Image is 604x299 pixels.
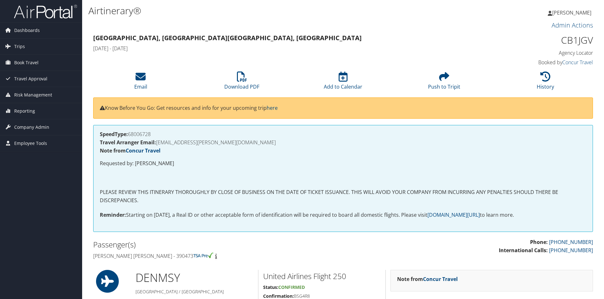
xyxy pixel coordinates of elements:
[475,59,593,66] h4: Booked by
[136,270,253,286] h1: DEN MSY
[100,159,586,168] p: Requested by: [PERSON_NAME]
[552,21,593,29] a: Admin Actions
[549,247,593,254] a: [PHONE_NUMBER]
[263,271,381,282] h2: United Airlines Flight 250
[93,45,466,52] h4: [DATE] - [DATE]
[263,284,278,290] strong: Status:
[423,276,458,283] a: Concur Travel
[475,49,593,56] h4: Agency Locator
[134,75,147,90] a: Email
[136,289,253,295] h5: [GEOGRAPHIC_DATA] / [GEOGRAPHIC_DATA]
[14,103,35,119] span: Reporting
[499,247,548,254] strong: International Calls:
[14,55,39,71] span: Book Travel
[428,75,460,90] a: Push to Tripit
[14,71,47,87] span: Travel Approval
[324,75,362,90] a: Add to Calendar
[100,147,160,154] strong: Note from
[100,140,586,145] h4: [EMAIL_ADDRESS][PERSON_NAME][DOMAIN_NAME]
[263,293,294,299] strong: Confirmation:
[100,211,586,219] p: Starting on [DATE], a Real ID or other acceptable form of identification will be required to boar...
[278,284,305,290] span: Confirmed
[537,75,554,90] a: History
[100,211,126,218] strong: Reminder:
[224,75,259,90] a: Download PDF
[14,119,49,135] span: Company Admin
[552,9,591,16] span: [PERSON_NAME]
[14,4,77,19] img: airportal-logo.png
[530,239,548,246] strong: Phone:
[93,239,338,250] h2: Passenger(s)
[475,34,593,47] h1: CB1JGV
[93,34,362,42] strong: [GEOGRAPHIC_DATA], [GEOGRAPHIC_DATA] [GEOGRAPHIC_DATA], [GEOGRAPHIC_DATA]
[562,59,593,66] a: Concur Travel
[100,104,586,112] p: Know Before You Go: Get resources and info for your upcoming trip
[88,4,428,17] h1: Airtinerary®
[427,211,480,218] a: [DOMAIN_NAME][URL]
[14,87,52,103] span: Risk Management
[548,3,598,22] a: [PERSON_NAME]
[100,139,156,146] strong: Travel Arranger Email:
[100,132,586,137] h4: 68006728
[267,104,278,111] a: here
[93,252,338,259] h4: [PERSON_NAME] [PERSON_NAME] - 390473
[100,188,586,204] p: PLEASE REVIEW THIS ITINERARY THOROUGHLY BY CLOSE OF BUSINESS ON THE DATE OF TICKET ISSUANCE. THIS...
[100,131,128,138] strong: SpeedType:
[126,147,160,154] a: Concur Travel
[14,135,47,151] span: Employee Tools
[193,252,214,258] img: tsa-precheck.png
[14,39,25,54] span: Trips
[549,239,593,246] a: [PHONE_NUMBER]
[397,276,458,283] strong: Note from
[14,22,40,38] span: Dashboards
